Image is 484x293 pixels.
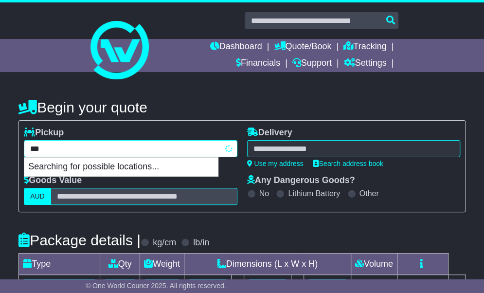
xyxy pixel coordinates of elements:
[343,55,386,72] a: Settings
[19,254,100,275] td: Type
[24,175,82,186] label: Goods Value
[236,55,280,72] a: Financials
[247,160,304,167] a: Use my address
[247,128,292,138] label: Delivery
[210,39,262,55] a: Dashboard
[247,175,355,186] label: Any Dangerous Goods?
[18,99,466,115] h4: Begin your quote
[313,160,383,167] a: Search address book
[184,254,351,275] td: Dimensions (L x W x H)
[18,232,141,248] h4: Package details |
[153,238,176,248] label: kg/cm
[351,254,397,275] td: Volume
[274,39,331,55] a: Quote/Book
[288,189,340,198] label: Lithium Battery
[343,39,386,55] a: Tracking
[259,189,269,198] label: No
[100,254,140,275] td: Qty
[86,282,226,290] span: © One World Courier 2025. All rights reserved.
[193,238,209,248] label: lb/in
[292,55,332,72] a: Support
[24,158,218,176] p: Searching for possible locations...
[24,188,51,205] label: AUD
[359,189,379,198] label: Other
[24,128,64,138] label: Pickup
[24,140,237,157] typeahead: Please provide city
[140,254,184,275] td: Weight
